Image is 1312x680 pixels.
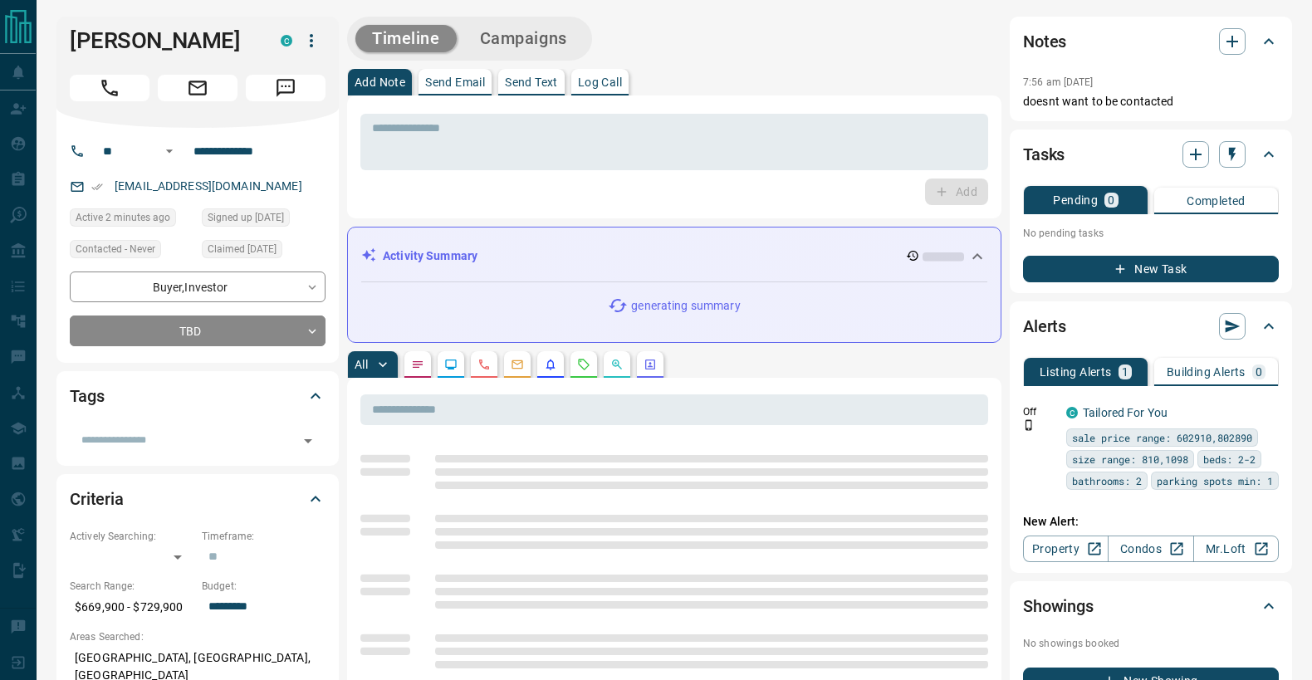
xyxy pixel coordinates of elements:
p: Activity Summary [383,247,477,265]
a: Property [1023,536,1109,562]
span: Message [246,75,326,101]
div: Tasks [1023,135,1279,174]
svg: Requests [577,358,590,371]
div: Showings [1023,586,1279,626]
p: Areas Searched: [70,629,326,644]
p: All [355,359,368,370]
p: 1 [1122,366,1128,378]
div: Activity Summary [361,241,987,272]
p: No pending tasks [1023,221,1279,246]
div: TBD [70,316,326,346]
h2: Alerts [1023,313,1066,340]
p: 0 [1256,366,1262,378]
svg: Opportunities [610,358,624,371]
a: Condos [1108,536,1193,562]
svg: Agent Actions [644,358,657,371]
p: doesnt want to be contacted [1023,93,1279,110]
div: condos.ca [1066,407,1078,418]
div: Sun Dec 10 2017 [202,208,326,232]
span: sale price range: 602910,802890 [1072,429,1252,446]
button: Timeline [355,25,457,52]
svg: Push Notification Only [1023,419,1035,431]
div: Alerts [1023,306,1279,346]
p: Pending [1053,194,1098,206]
div: condos.ca [281,35,292,46]
p: New Alert: [1023,513,1279,531]
span: parking spots min: 1 [1157,472,1273,489]
span: beds: 2-2 [1203,451,1256,467]
p: 7:56 am [DATE] [1023,76,1094,88]
a: [EMAIL_ADDRESS][DOMAIN_NAME] [115,179,302,193]
span: Call [70,75,149,101]
div: Notes [1023,22,1279,61]
h2: Criteria [70,486,124,512]
h2: Tasks [1023,141,1065,168]
p: Send Email [425,76,485,88]
span: Active 2 minutes ago [76,209,170,226]
span: Claimed [DATE] [208,241,277,257]
p: Listing Alerts [1040,366,1112,378]
p: Actively Searching: [70,529,193,544]
h2: Showings [1023,593,1094,619]
p: Building Alerts [1167,366,1246,378]
svg: Lead Browsing Activity [444,358,458,371]
p: Search Range: [70,579,193,594]
div: Buyer , Investor [70,272,326,302]
span: Contacted - Never [76,241,155,257]
div: Tags [70,376,326,416]
span: size range: 810,1098 [1072,451,1188,467]
p: generating summary [631,297,740,315]
span: Signed up [DATE] [208,209,284,226]
h2: Tags [70,383,104,409]
svg: Listing Alerts [544,358,557,371]
p: Add Note [355,76,405,88]
p: Off [1023,404,1056,419]
svg: Emails [511,358,524,371]
button: New Task [1023,256,1279,282]
button: Open [296,429,320,453]
p: Log Call [578,76,622,88]
button: Campaigns [463,25,584,52]
a: Tailored For You [1083,406,1168,419]
h1: [PERSON_NAME] [70,27,256,54]
svg: Notes [411,358,424,371]
p: No showings booked [1023,636,1279,651]
svg: Email Verified [91,181,103,193]
p: Budget: [202,579,326,594]
svg: Calls [477,358,491,371]
p: 0 [1108,194,1114,206]
h2: Notes [1023,28,1066,55]
div: Criteria [70,479,326,519]
p: $669,900 - $729,900 [70,594,193,621]
p: Timeframe: [202,529,326,544]
button: Open [159,141,179,161]
div: Mon Jul 22 2019 [202,240,326,263]
span: bathrooms: 2 [1072,472,1142,489]
div: Thu Aug 14 2025 [70,208,193,232]
p: Send Text [505,76,558,88]
p: Completed [1187,195,1246,207]
span: Email [158,75,237,101]
a: Mr.Loft [1193,536,1279,562]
